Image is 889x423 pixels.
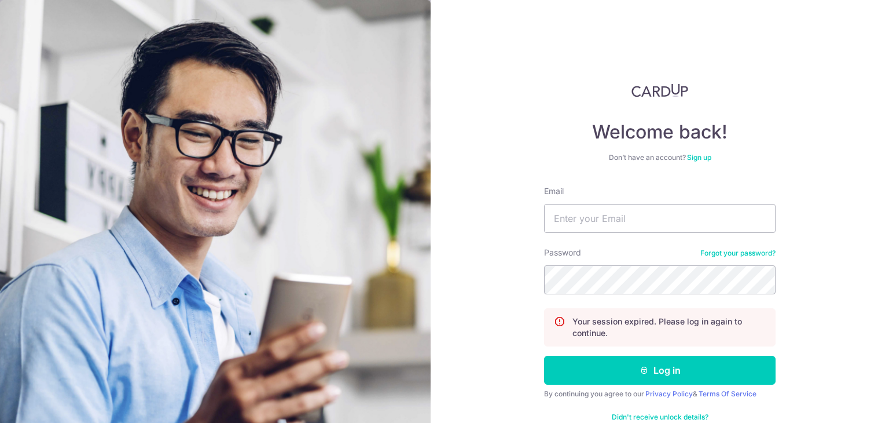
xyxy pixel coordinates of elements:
[612,413,708,422] a: Didn't receive unlock details?
[700,249,776,258] a: Forgot your password?
[544,389,776,399] div: By continuing you agree to our &
[544,153,776,162] div: Don’t have an account?
[572,316,766,339] p: Your session expired. Please log in again to continue.
[699,389,756,398] a: Terms Of Service
[544,121,776,144] h4: Welcome back!
[687,153,711,162] a: Sign up
[631,83,688,97] img: CardUp Logo
[544,185,564,197] label: Email
[645,389,693,398] a: Privacy Policy
[544,204,776,233] input: Enter your Email
[544,356,776,385] button: Log in
[544,247,581,258] label: Password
